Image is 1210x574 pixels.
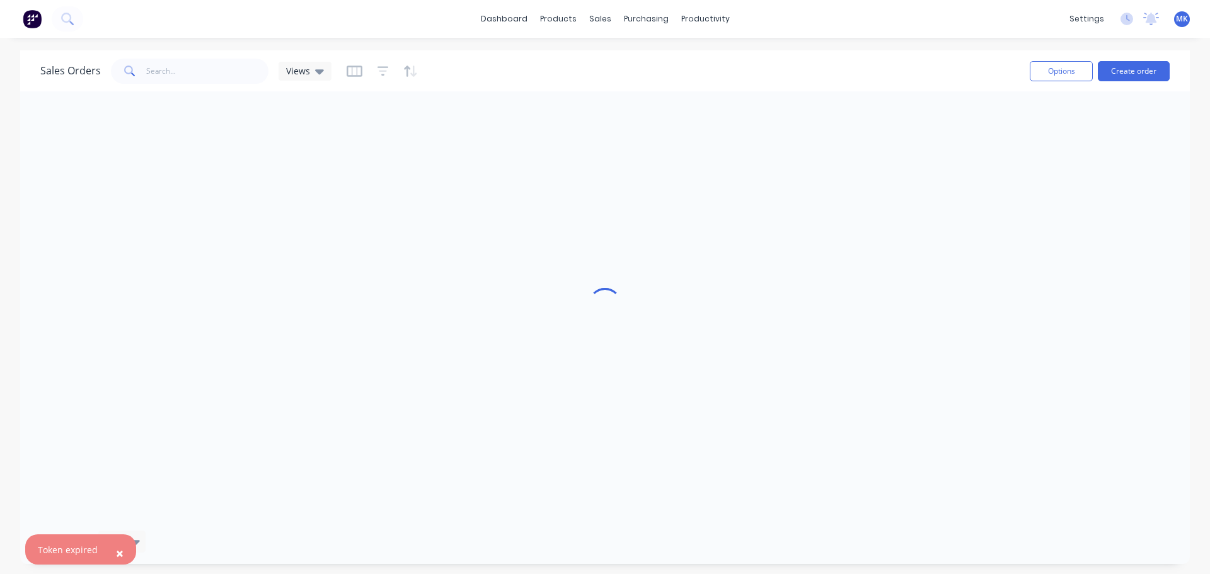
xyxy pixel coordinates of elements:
[286,64,310,77] span: Views
[1176,13,1188,25] span: MK
[475,9,534,28] a: dashboard
[40,65,101,77] h1: Sales Orders
[1098,61,1170,81] button: Create order
[146,59,269,84] input: Search...
[103,538,136,568] button: Close
[23,9,42,28] img: Factory
[38,543,98,556] div: Token expired
[675,9,736,28] div: productivity
[116,544,124,562] span: ×
[1063,9,1110,28] div: settings
[618,9,675,28] div: purchasing
[583,9,618,28] div: sales
[1030,61,1093,81] button: Options
[534,9,583,28] div: products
